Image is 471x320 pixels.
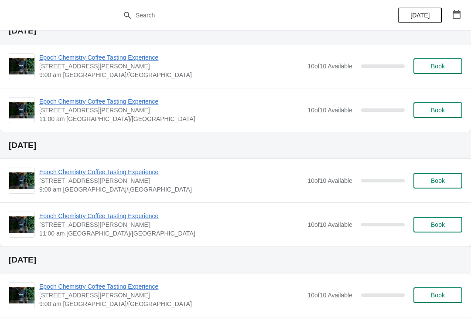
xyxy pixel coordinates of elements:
span: Epoch Chemistry Coffee Tasting Experience [39,282,303,291]
span: [STREET_ADDRESS][PERSON_NAME] [39,220,303,229]
span: Epoch Chemistry Coffee Tasting Experience [39,53,303,62]
img: Epoch Chemistry Coffee Tasting Experience | 400 St. George St, Moncton, NB, Canada | 11:00 am Ame... [9,102,34,119]
span: [STREET_ADDRESS][PERSON_NAME] [39,106,303,115]
input: Search [135,7,353,23]
span: [DATE] [410,12,430,19]
span: Book [431,63,445,70]
h2: [DATE] [9,27,462,35]
span: 10 of 10 Available [307,107,352,114]
span: [STREET_ADDRESS][PERSON_NAME] [39,62,303,71]
span: Book [431,221,445,228]
span: 10 of 10 Available [307,63,352,70]
span: Book [431,177,445,184]
img: Epoch Chemistry Coffee Tasting Experience | 400 St. George St, Moncton, NB, Canada | 11:00 am Ame... [9,216,34,233]
h2: [DATE] [9,256,462,264]
h2: [DATE] [9,141,462,150]
img: Epoch Chemistry Coffee Tasting Experience | 400 St. George St, Moncton, NB, Canada | 9:00 am Amer... [9,287,34,304]
button: Book [413,217,462,232]
button: Book [413,58,462,74]
img: Epoch Chemistry Coffee Tasting Experience | 400 St. George St, Moncton, NB, Canada | 9:00 am Amer... [9,58,34,75]
span: 9:00 am [GEOGRAPHIC_DATA]/[GEOGRAPHIC_DATA] [39,185,303,194]
button: [DATE] [398,7,442,23]
span: 9:00 am [GEOGRAPHIC_DATA]/[GEOGRAPHIC_DATA] [39,300,303,308]
span: Epoch Chemistry Coffee Tasting Experience [39,212,303,220]
span: Book [431,292,445,299]
span: 9:00 am [GEOGRAPHIC_DATA]/[GEOGRAPHIC_DATA] [39,71,303,79]
span: Epoch Chemistry Coffee Tasting Experience [39,168,303,176]
span: 10 of 10 Available [307,177,352,184]
span: 10 of 10 Available [307,221,352,228]
span: [STREET_ADDRESS][PERSON_NAME] [39,291,303,300]
span: [STREET_ADDRESS][PERSON_NAME] [39,176,303,185]
span: Epoch Chemistry Coffee Tasting Experience [39,97,303,106]
span: 11:00 am [GEOGRAPHIC_DATA]/[GEOGRAPHIC_DATA] [39,229,303,238]
button: Book [413,173,462,189]
button: Book [413,287,462,303]
span: 10 of 10 Available [307,292,352,299]
button: Book [413,102,462,118]
span: 11:00 am [GEOGRAPHIC_DATA]/[GEOGRAPHIC_DATA] [39,115,303,123]
span: Book [431,107,445,114]
img: Epoch Chemistry Coffee Tasting Experience | 400 St. George St, Moncton, NB, Canada | 9:00 am Amer... [9,172,34,189]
